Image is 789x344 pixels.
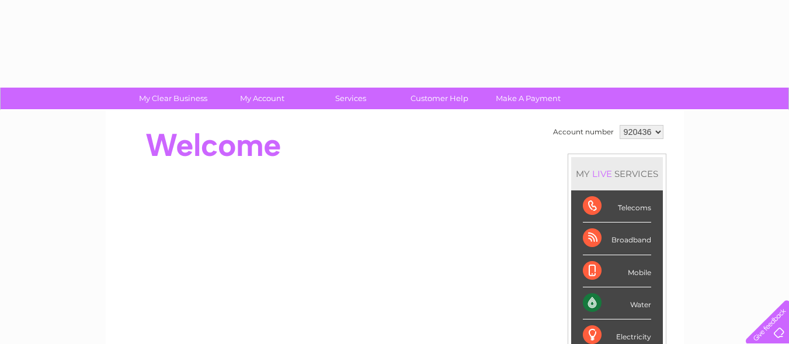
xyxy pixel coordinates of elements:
div: MY SERVICES [571,157,663,190]
div: Telecoms [583,190,651,223]
a: Make A Payment [480,88,576,109]
a: My Clear Business [125,88,221,109]
div: LIVE [590,168,614,179]
div: Mobile [583,255,651,287]
div: Broadband [583,223,651,255]
a: Customer Help [391,88,488,109]
a: My Account [214,88,310,109]
div: Water [583,287,651,319]
td: Account number [550,122,617,142]
a: Services [303,88,399,109]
